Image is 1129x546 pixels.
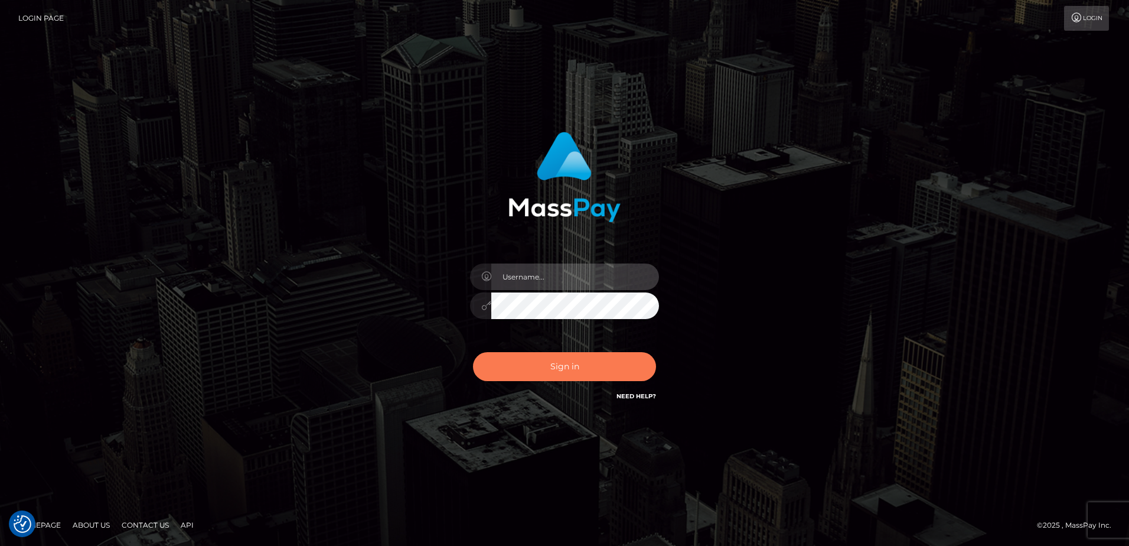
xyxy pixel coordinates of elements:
a: Homepage [13,516,66,534]
a: Need Help? [616,392,656,400]
div: © 2025 , MassPay Inc. [1037,519,1120,532]
button: Sign in [473,352,656,381]
a: API [176,516,198,534]
a: Contact Us [117,516,174,534]
img: MassPay Login [508,132,621,222]
a: Login [1064,6,1109,31]
a: About Us [68,516,115,534]
input: Username... [491,264,659,290]
button: Consent Preferences [14,515,31,533]
a: Login Page [18,6,64,31]
img: Revisit consent button [14,515,31,533]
